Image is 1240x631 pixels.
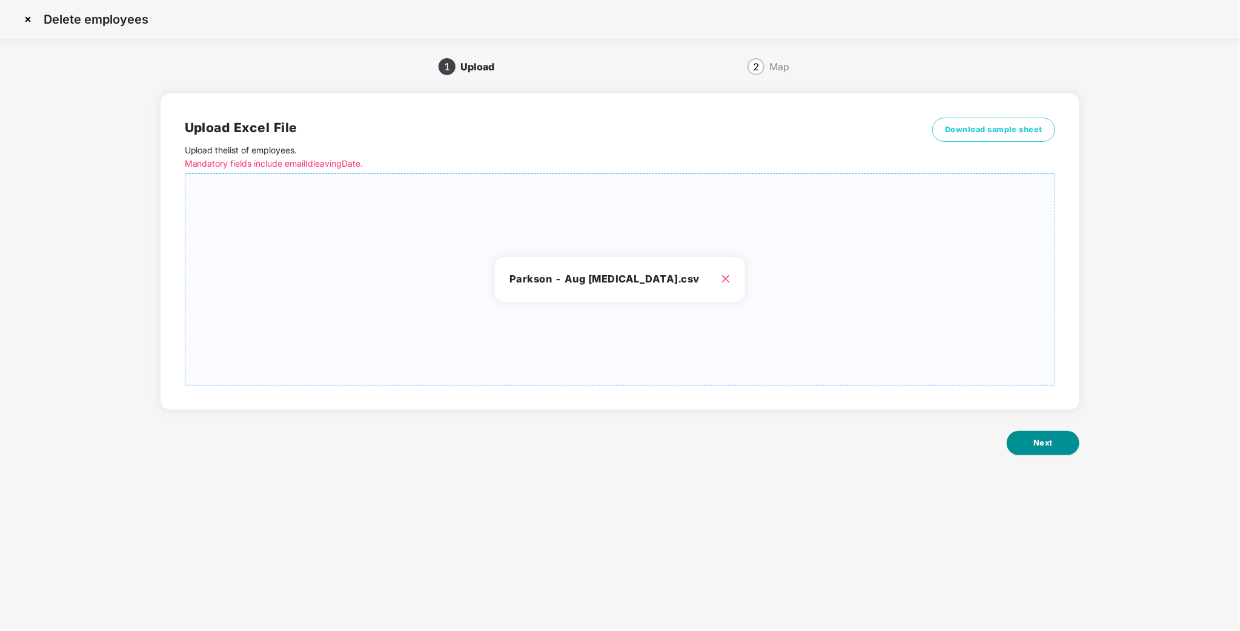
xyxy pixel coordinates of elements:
[185,174,1055,385] span: Parkson - Aug [MEDICAL_DATA].csv close
[945,124,1043,136] span: Download sample sheet
[1007,431,1079,455] button: Next
[185,144,874,170] p: Upload the list of employees .
[185,118,874,138] h2: Upload Excel File
[185,157,874,170] p: Mandatory fields include emailId leavingDate.
[753,62,759,72] span: 2
[460,57,504,76] div: Upload
[932,118,1056,142] button: Download sample sheet
[44,12,148,27] p: Delete employees
[721,274,731,284] span: close
[509,272,731,287] h3: Parkson - Aug [MEDICAL_DATA].csv
[1033,437,1053,449] span: Next
[769,57,789,76] div: Map
[444,62,450,72] span: 1
[18,10,38,29] img: svg+xml;base64,PHN2ZyBpZD0iQ3Jvc3MtMzJ4MzIiIHhtbG5zPSJodHRwOi8vd3d3LnczLm9yZy8yMDAwL3N2ZyIgd2lkdG...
